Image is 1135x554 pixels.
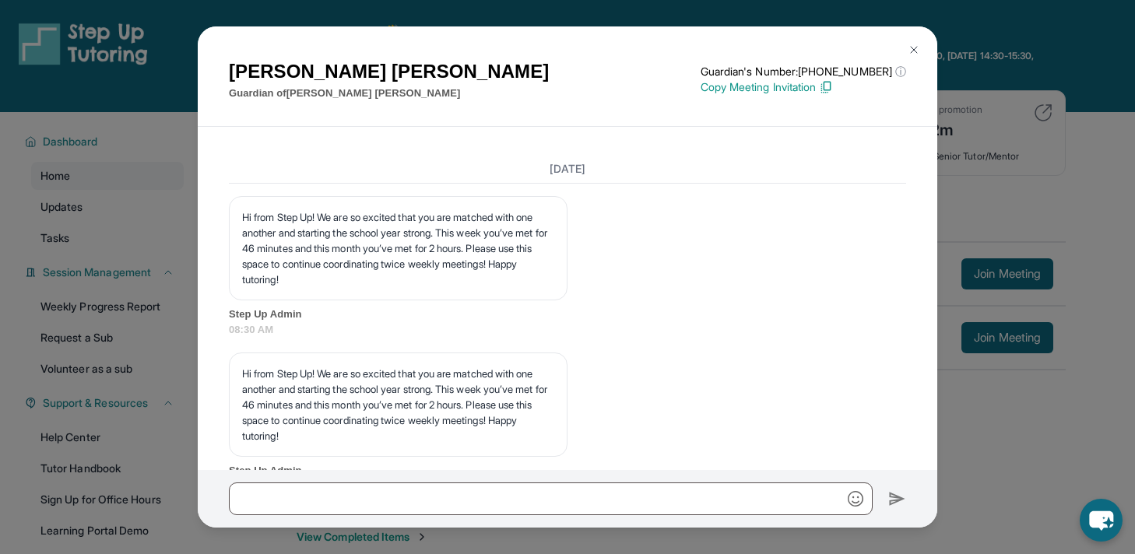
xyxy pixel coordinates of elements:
p: Hi from Step Up! We are so excited that you are matched with one another and starting the school ... [242,366,554,444]
p: Guardian of [PERSON_NAME] [PERSON_NAME] [229,86,549,101]
h3: [DATE] [229,161,906,177]
img: Copy Icon [819,80,833,94]
span: ⓘ [895,64,906,79]
span: 08:30 AM [229,322,906,338]
span: Step Up Admin [229,307,906,322]
p: Hi from Step Up! We are so excited that you are matched with one another and starting the school ... [242,209,554,287]
p: Guardian's Number: [PHONE_NUMBER] [701,64,906,79]
img: Emoji [848,491,863,507]
img: Close Icon [908,44,920,56]
img: Send icon [888,489,906,508]
button: chat-button [1080,499,1123,542]
span: Step Up Admin [229,463,906,479]
h1: [PERSON_NAME] [PERSON_NAME] [229,58,549,86]
p: Copy Meeting Invitation [701,79,906,95]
